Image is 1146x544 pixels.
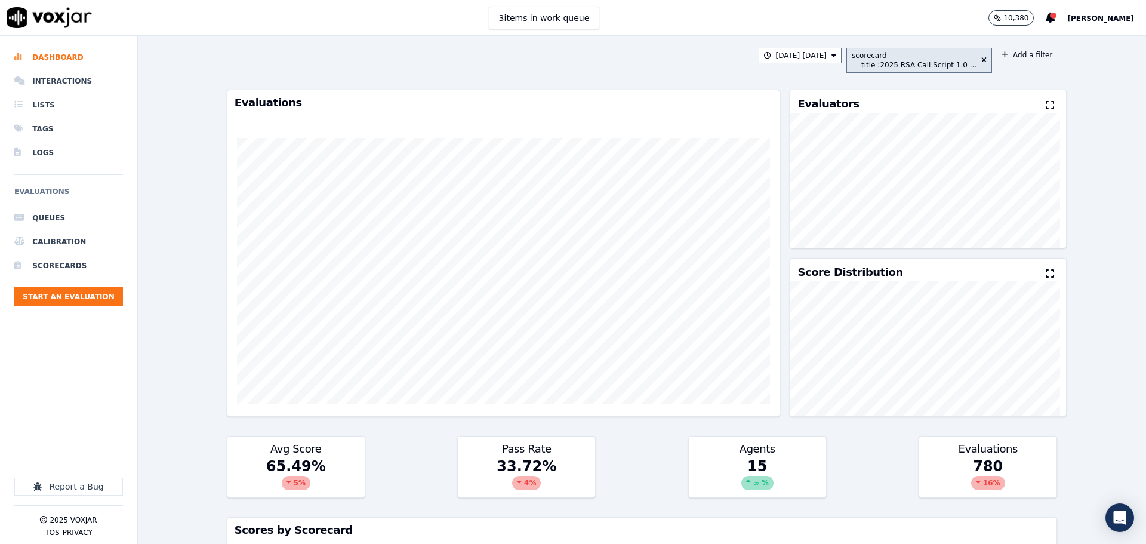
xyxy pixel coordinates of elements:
a: Calibration [14,230,123,254]
a: Lists [14,93,123,117]
h3: Evaluations [926,444,1049,454]
div: title : 2025 RSA Call Script 1.0 ... [861,60,976,70]
a: Dashboard [14,45,123,69]
button: 10,380 [988,10,1046,26]
p: 10,380 [1003,13,1028,23]
button: 10,380 [988,10,1034,26]
button: [DATE]-[DATE] [759,48,842,63]
a: Interactions [14,69,123,93]
div: Open Intercom Messenger [1105,503,1134,532]
span: [PERSON_NAME] [1067,14,1134,23]
a: Logs [14,141,123,165]
a: Tags [14,117,123,141]
a: Queues [14,206,123,230]
h3: Avg Score [235,444,358,454]
div: 15 [689,457,826,497]
h3: Score Distribution [797,267,902,278]
h3: Scores by Scorecard [235,525,1049,536]
div: 16 % [971,476,1005,490]
a: Scorecards [14,254,123,278]
button: Privacy [63,528,93,537]
button: [PERSON_NAME] [1067,11,1146,25]
button: Start an Evaluation [14,287,123,306]
img: voxjar logo [7,7,92,28]
button: scorecard title :2025 RSA Call Script 1.0 ... [846,48,992,73]
h6: Evaluations [14,185,123,206]
h3: Pass Rate [465,444,588,454]
p: 2025 Voxjar [50,515,97,525]
button: 3items in work queue [489,7,600,29]
div: 5 % [282,476,310,490]
button: Add a filter [997,48,1057,62]
div: 780 [919,457,1056,497]
button: TOS [45,528,59,537]
h3: Evaluators [797,99,859,109]
h3: Evaluations [235,97,773,108]
div: scorecard [852,51,976,60]
div: 65.49 % [227,457,365,497]
div: 4 % [512,476,541,490]
button: Report a Bug [14,478,123,496]
div: ∞ % [741,476,774,490]
div: 33.72 % [458,457,595,497]
h3: Agents [696,444,819,454]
